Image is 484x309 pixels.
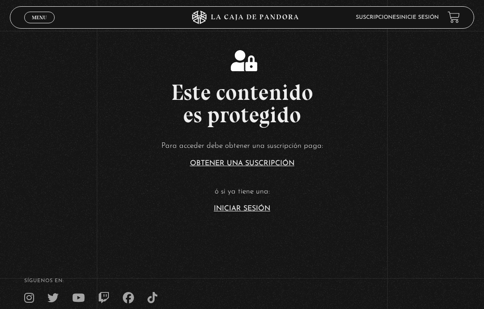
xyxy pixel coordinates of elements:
[24,279,460,283] h4: SÍguenos en:
[32,15,47,20] span: Menu
[190,160,294,167] a: Obtener una suscripción
[448,11,460,23] a: View your shopping cart
[29,22,50,29] span: Cerrar
[399,15,439,20] a: Inicie sesión
[214,205,270,212] a: Iniciar Sesión
[356,15,399,20] a: Suscripciones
